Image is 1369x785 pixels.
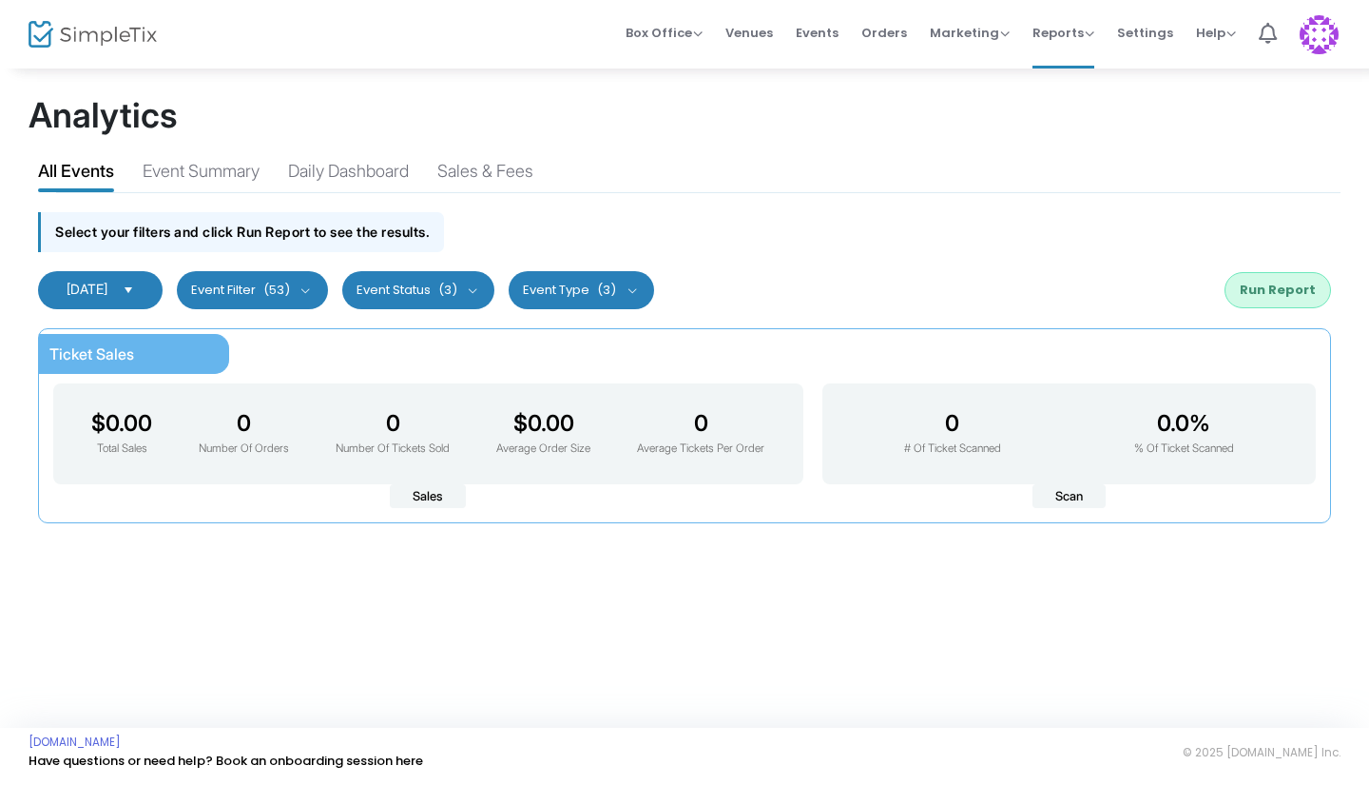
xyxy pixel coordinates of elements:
[336,410,450,437] h3: 0
[626,24,703,42] span: Box Office
[29,752,423,770] a: Have questions or need help? Book an onboarding session here
[1032,24,1094,42] span: Reports
[637,410,764,437] h3: 0
[438,283,457,298] span: (3)
[725,9,773,57] span: Venues
[1183,745,1340,760] span: © 2025 [DOMAIN_NAME] Inc.
[904,410,1001,437] h3: 0
[342,271,495,309] button: Event Status(3)
[38,212,444,251] div: Select your filters and click Run Report to see the results.
[263,283,290,298] span: (53)
[597,283,616,298] span: (3)
[637,441,764,458] p: Average Tickets Per Order
[199,441,289,458] p: Number Of Orders
[930,24,1010,42] span: Marketing
[91,410,152,437] h3: $0.00
[91,441,152,458] p: Total Sales
[390,484,466,509] span: Sales
[29,95,1340,136] h1: Analytics
[904,441,1001,458] p: # Of Ticket Scanned
[437,158,533,191] div: Sales & Fees
[199,410,289,437] h3: 0
[496,441,590,458] p: Average Order Size
[796,9,839,57] span: Events
[49,344,134,363] span: Ticket Sales
[38,158,114,191] div: All Events
[861,9,907,57] span: Orders
[496,410,590,437] h3: $0.00
[143,158,260,191] div: Event Summary
[115,283,142,298] button: Select
[1134,441,1234,458] p: % Of Ticket Scanned
[1224,272,1331,308] button: Run Report
[288,158,409,191] div: Daily Dashboard
[1032,484,1106,509] span: Scan
[336,441,450,458] p: Number Of Tickets Sold
[509,271,654,309] button: Event Type(3)
[1134,410,1234,437] h3: 0.0%
[1117,9,1173,57] span: Settings
[177,271,328,309] button: Event Filter(53)
[29,735,121,750] a: [DOMAIN_NAME]
[1196,24,1236,42] span: Help
[67,281,107,297] span: [DATE]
